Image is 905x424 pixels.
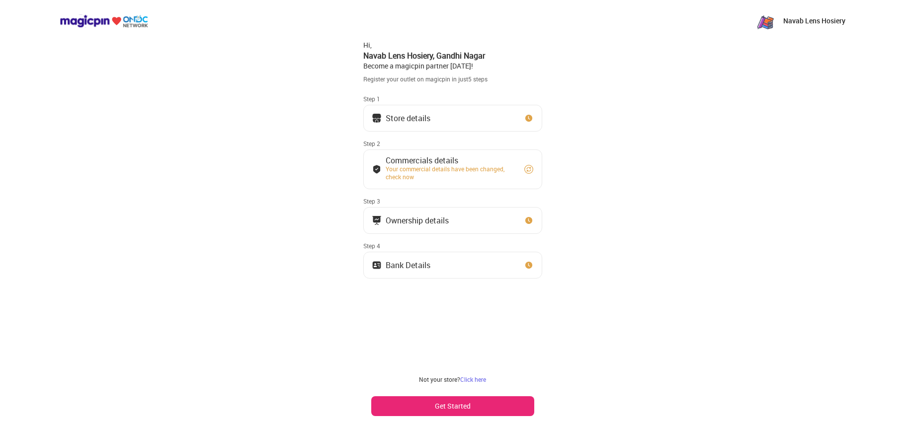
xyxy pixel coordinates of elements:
p: Navab Lens Hosiery [783,16,845,26]
div: Step 1 [363,95,542,103]
img: refresh_circle.10b5a287.svg [524,164,534,174]
img: clock_icon_new.67dbf243.svg [524,260,534,270]
a: Click here [460,375,486,383]
img: commercials_icon.983f7837.svg [372,215,382,225]
button: Get Started [371,396,534,416]
div: Step 3 [363,197,542,205]
div: Your commercial details have been changed, check now [386,165,515,181]
div: Register your outlet on magicpin in just 5 steps [363,75,542,83]
span: Not your store? [419,375,460,383]
img: ownership_icon.37569ceb.svg [372,260,382,270]
div: Bank Details [386,263,430,268]
img: storeIcon.9b1f7264.svg [372,113,382,123]
button: Ownership details [363,207,542,234]
button: Commercials detailsYour commercial details have been changed, check now [363,149,542,189]
div: Navab Lens Hosiery , Gandhi Nagar [363,50,542,61]
img: ondc-logo-new-small.8a59708e.svg [60,14,148,28]
img: bank_details_tick.fdc3558c.svg [372,164,382,174]
div: Commercials details [386,158,515,163]
div: Step 2 [363,140,542,147]
img: clock_icon_new.67dbf243.svg [524,113,534,123]
div: Step 4 [363,242,542,250]
div: Store details [386,116,430,121]
img: zN8eeJ7_1yFC7u6ROh_yaNnuSMByXp4ytvKet0ObAKR-3G77a2RQhNqTzPi8_o_OMQ7Yu_PgX43RpeKyGayj_rdr-Pw [755,11,775,31]
button: Store details [363,105,542,132]
button: Bank Details [363,252,542,279]
div: Hi, Become a magicpin partner [DATE]! [363,40,542,71]
img: clock_icon_new.67dbf243.svg [524,215,534,225]
div: Ownership details [386,218,449,223]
